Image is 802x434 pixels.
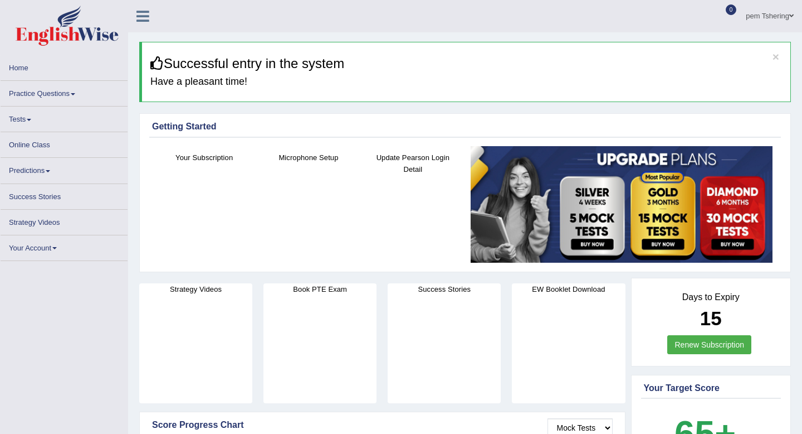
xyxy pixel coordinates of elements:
h4: Microphone Setup [262,152,355,163]
a: Renew Subscription [667,335,751,354]
h3: Successful entry in the system [150,56,782,71]
h4: EW Booklet Download [512,283,625,295]
h4: Have a pleasant time! [150,76,782,88]
b: 15 [700,307,722,329]
div: Score Progress Chart [152,418,613,432]
a: Online Class [1,132,128,154]
a: Predictions [1,158,128,180]
a: Your Account [1,235,128,257]
h4: Strategy Videos [139,283,252,295]
div: Your Target Score [644,382,779,395]
a: Home [1,55,128,77]
h4: Your Subscription [158,152,251,163]
a: Practice Questions [1,81,128,103]
h4: Update Pearson Login Detail [366,152,459,175]
div: Getting Started [152,120,778,133]
span: 0 [726,4,737,15]
h4: Book PTE Exam [263,283,376,295]
h4: Success Stories [388,283,501,295]
a: Tests [1,107,128,128]
a: Strategy Videos [1,210,128,232]
button: × [772,51,779,62]
a: Success Stories [1,184,128,206]
img: small5.jpg [471,146,772,263]
h4: Days to Expiry [644,292,779,302]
